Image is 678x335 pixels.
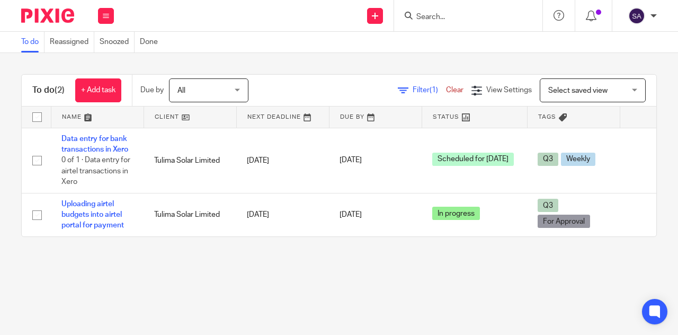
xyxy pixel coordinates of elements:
span: Filter [413,86,446,94]
td: Tulima Solar Limited [144,193,236,236]
a: To do [21,32,44,52]
p: Due by [140,85,164,95]
td: Tulima Solar Limited [144,128,236,193]
span: All [177,87,185,94]
span: Q3 [538,199,558,212]
td: [DATE] [236,128,329,193]
img: svg%3E [628,7,645,24]
input: Search [415,13,511,22]
span: View Settings [486,86,532,94]
a: Data entry for bank transactions in Xero [61,135,128,153]
span: [DATE] [340,157,362,164]
h1: To do [32,85,65,96]
a: Reassigned [50,32,94,52]
span: Q3 [538,153,558,166]
span: For Approval [538,215,590,228]
span: Weekly [561,153,595,166]
a: Uploading airtel budgets into airtel portal for payment [61,200,124,230]
span: (1) [430,86,438,94]
td: [DATE] [236,193,329,236]
span: [DATE] [340,211,362,218]
img: Pixie [21,8,74,23]
span: 0 of 1 · Data entry for airtel transactions in Xero [61,156,130,186]
span: (2) [55,86,65,94]
a: Clear [446,86,463,94]
a: Done [140,32,163,52]
span: Scheduled for [DATE] [432,153,514,166]
span: In progress [432,207,480,220]
a: + Add task [75,78,121,102]
span: Tags [538,114,556,120]
a: Snoozed [100,32,135,52]
span: Select saved view [548,87,608,94]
